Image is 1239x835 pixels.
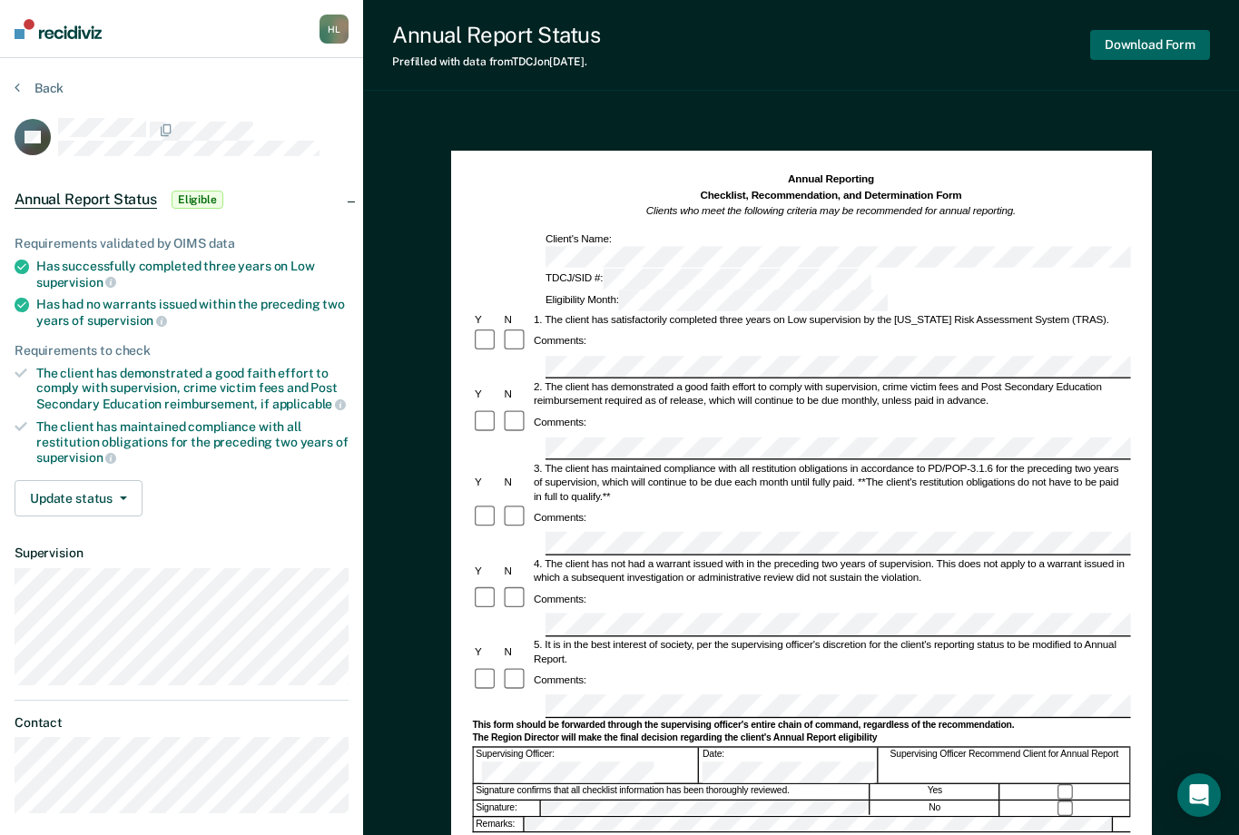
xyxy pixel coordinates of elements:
[543,231,1179,267] div: Client's Name:
[531,593,588,607] div: Comments:
[272,397,346,411] span: applicable
[870,801,1000,816] div: No
[879,747,1130,782] div: Supervising Officer Recommend Client for Annual Report
[531,334,588,349] div: Comments:
[472,645,501,660] div: Y
[320,15,349,44] button: HL
[501,387,530,401] div: N
[472,564,501,578] div: Y
[15,236,349,251] div: Requirements validated by OIMS data
[472,732,1130,745] div: The Region Director will make the final decision regarding the client's Annual Report eligibility
[645,205,1015,217] em: Clients who meet the following criteria may be recommended for annual reporting.
[320,15,349,44] div: H L
[36,297,349,328] div: Has had no warrants issued within the preceding two years of
[392,22,600,48] div: Annual Report Status
[472,312,501,327] div: Y
[531,638,1130,666] div: 5. It is in the best interest of society, per the supervising officer's discretion for the client...
[15,480,143,516] button: Update status
[15,19,102,39] img: Recidiviz
[36,366,349,412] div: The client has demonstrated a good faith effort to comply with supervision, crime victim fees and...
[531,416,588,430] div: Comments:
[501,645,530,660] div: N
[870,784,999,800] div: Yes
[87,313,167,328] span: supervision
[531,312,1130,327] div: 1. The client has satisfactorily completed three years on Low supervision by the [US_STATE] Risk ...
[36,275,116,290] span: supervision
[15,343,349,359] div: Requirements to check
[501,312,530,327] div: N
[473,784,869,800] div: Signature confirms that all checklist information has been thoroughly reviewed.
[531,556,1130,584] div: 4. The client has not had a warrant issued with in the preceding two years of supervision. This d...
[15,715,349,731] dt: Contact
[788,173,874,185] strong: Annual Reporting
[472,476,501,490] div: Y
[501,476,530,490] div: N
[531,379,1130,408] div: 2. The client has demonstrated a good faith effort to comply with supervision, crime victim fees ...
[472,387,501,401] div: Y
[473,801,540,816] div: Signature:
[531,673,588,688] div: Comments:
[36,419,349,466] div: The client has maintained compliance with all restitution obligations for the preceding two years of
[392,55,600,68] div: Prefilled with data from TDCJ on [DATE] .
[501,564,530,578] div: N
[15,191,157,209] span: Annual Report Status
[700,189,961,201] strong: Checklist, Recommendation, and Determination Form
[36,450,116,465] span: supervision
[473,747,698,782] div: Supervising Officer:
[543,290,890,311] div: Eligibility Month:
[36,259,349,290] div: Has successfully completed three years on Low
[473,817,523,831] div: Remarks:
[543,269,873,290] div: TDCJ/SID #:
[472,720,1130,732] div: This form should be forwarded through the supervising officer's entire chain of command, regardle...
[15,545,349,561] dt: Supervision
[700,747,878,782] div: Date:
[172,191,223,209] span: Eligible
[531,461,1130,504] div: 3. The client has maintained compliance with all restitution obligations in accordance to PD/POP-...
[1090,30,1210,60] button: Download Form
[531,511,588,526] div: Comments:
[15,80,64,96] button: Back
[1177,773,1221,817] div: Open Intercom Messenger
